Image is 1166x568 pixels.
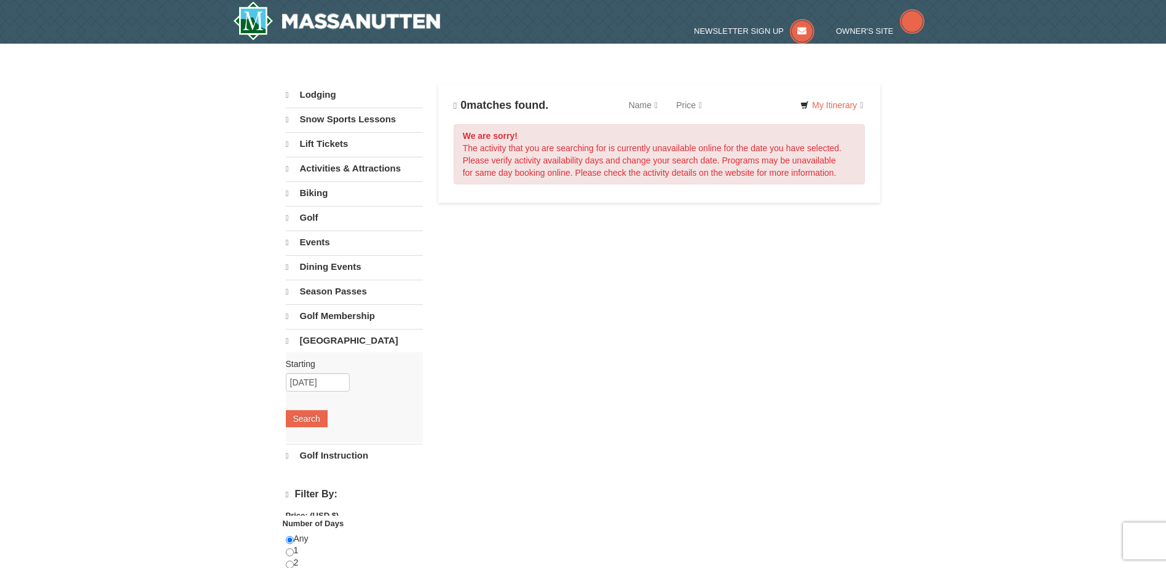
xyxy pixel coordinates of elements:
strong: Price: (USD $) [286,511,339,520]
a: [GEOGRAPHIC_DATA] [286,329,423,352]
a: Owner's Site [836,26,924,36]
a: Lift Tickets [286,132,423,156]
a: Golf Instruction [286,444,423,467]
a: Golf Membership [286,304,423,328]
a: Snow Sports Lessons [286,108,423,131]
a: Massanutten Resort [233,1,441,41]
h4: Filter By: [286,489,423,500]
a: Biking [286,181,423,205]
a: Newsletter Sign Up [694,26,814,36]
div: The activity that you are searching for is currently unavailable online for the date you have sel... [454,124,865,184]
a: Dining Events [286,255,423,278]
a: Golf [286,206,423,229]
a: Price [667,93,711,117]
button: Search [286,410,328,427]
a: Name [620,93,667,117]
a: Season Passes [286,280,423,303]
a: My Itinerary [792,96,871,114]
strong: We are sorry! [463,131,518,141]
a: Lodging [286,84,423,106]
label: Starting [286,358,414,370]
img: Massanutten Resort Logo [233,1,441,41]
strong: Number of Days [283,519,344,528]
span: Owner's Site [836,26,894,36]
a: Events [286,231,423,254]
a: Activities & Attractions [286,157,423,180]
span: Newsletter Sign Up [694,26,784,36]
